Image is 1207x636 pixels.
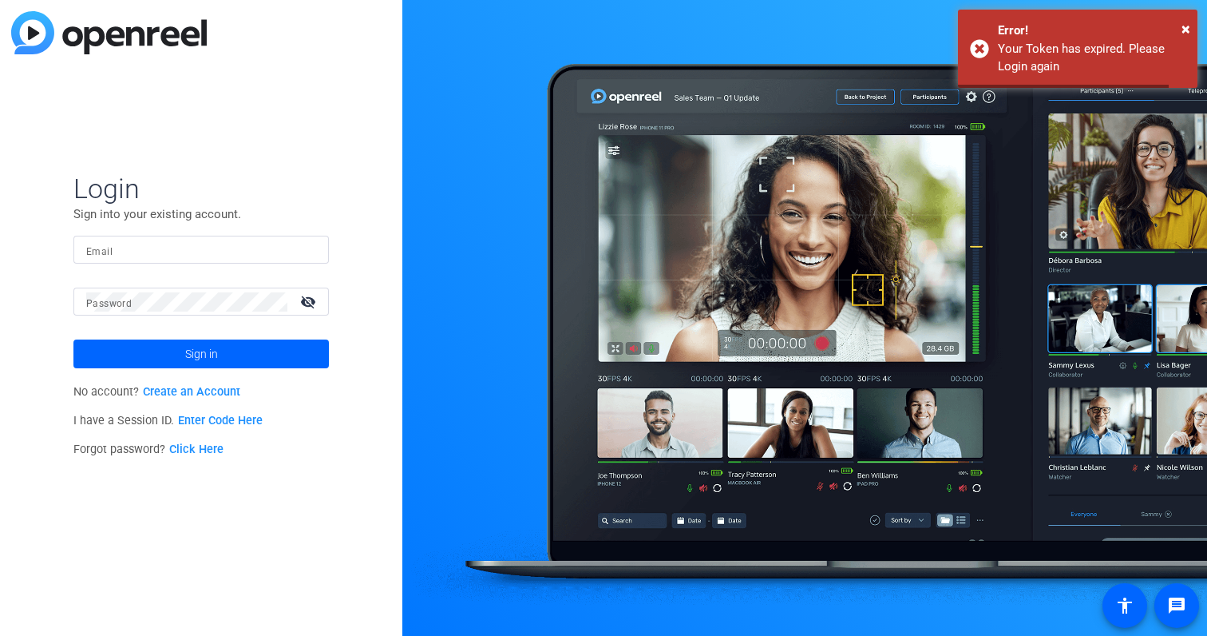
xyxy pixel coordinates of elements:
a: Click Here [169,443,224,456]
img: blue-gradient.svg [11,11,207,54]
span: I have a Session ID. [73,414,263,427]
mat-icon: accessibility [1115,596,1134,615]
mat-label: Password [86,298,132,309]
p: Sign into your existing account. [73,205,329,223]
a: Create an Account [143,385,240,399]
mat-icon: visibility_off [291,290,329,313]
div: Error! [998,22,1185,40]
span: Forgot password? [73,443,224,456]
button: Close [1181,17,1190,41]
span: No account? [73,385,240,399]
input: Enter Email Address [86,240,316,260]
button: Sign in [73,340,329,368]
mat-icon: message [1167,596,1186,615]
span: Sign in [185,334,218,374]
span: Login [73,172,329,205]
span: × [1181,19,1190,38]
mat-label: Email [86,246,113,257]
a: Enter Code Here [178,414,263,427]
div: Your Token has expired. Please Login again [998,40,1185,76]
